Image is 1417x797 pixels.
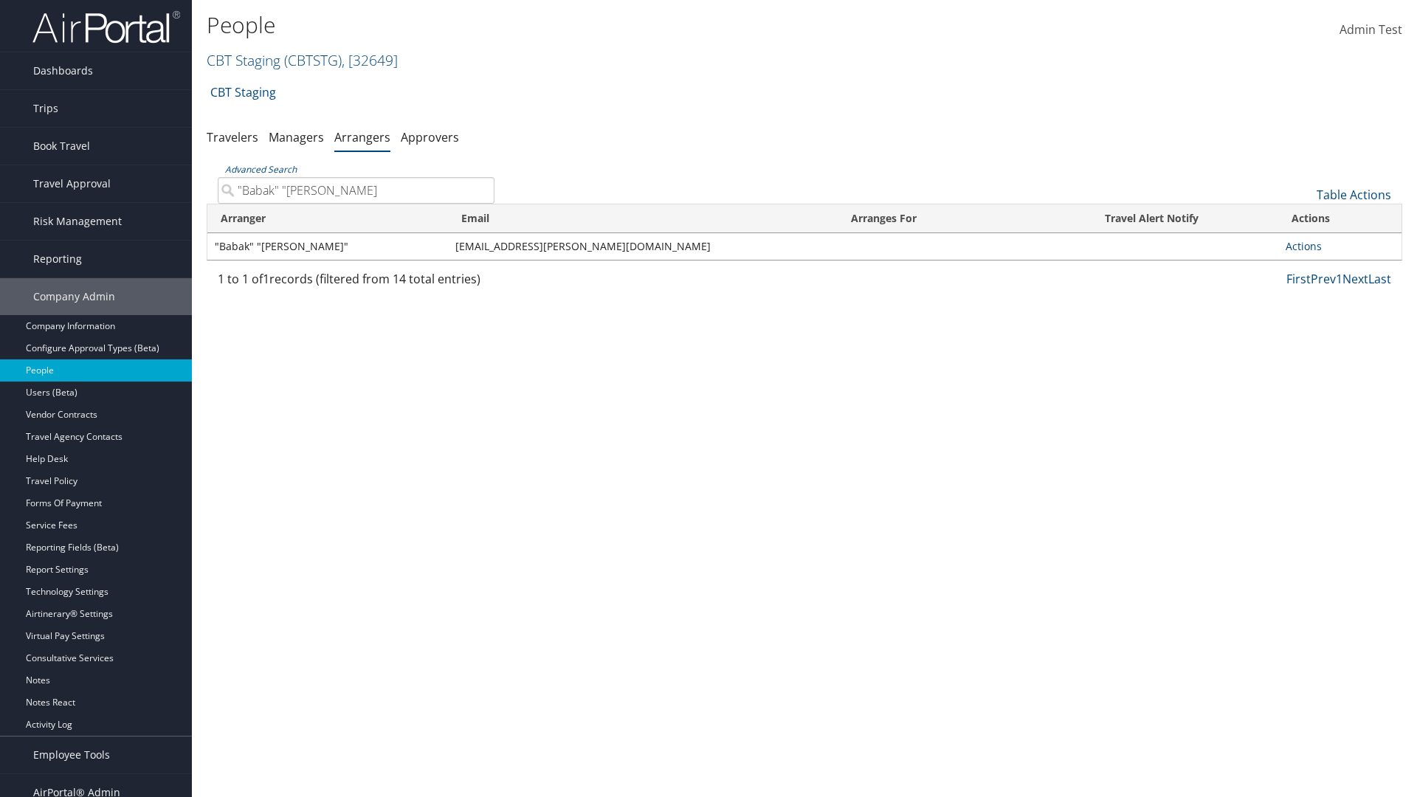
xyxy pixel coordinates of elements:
[1342,271,1368,287] a: Next
[33,203,122,240] span: Risk Management
[218,270,494,295] div: 1 to 1 of records (filtered from 14 total entries)
[1340,7,1402,53] a: Admin Test
[218,177,494,204] input: Advanced Search
[207,204,448,233] th: Arranger: activate to sort column descending
[33,128,90,165] span: Book Travel
[33,241,82,277] span: Reporting
[334,129,390,145] a: Arrangers
[1286,271,1311,287] a: First
[263,271,269,287] span: 1
[1311,271,1336,287] a: Prev
[1317,187,1391,203] a: Table Actions
[1340,21,1402,38] span: Admin Test
[32,10,180,44] img: airportal-logo.png
[207,10,1004,41] h1: People
[33,736,110,773] span: Employee Tools
[1368,271,1391,287] a: Last
[1278,204,1402,233] th: Actions
[269,129,324,145] a: Managers
[225,163,297,176] a: Advanced Search
[284,50,342,70] span: ( CBTSTG )
[33,52,93,89] span: Dashboards
[1025,204,1278,233] th: Travel Alert Notify: activate to sort column ascending
[207,129,258,145] a: Travelers
[448,204,838,233] th: Email: activate to sort column ascending
[1336,271,1342,287] a: 1
[33,278,115,315] span: Company Admin
[1286,239,1322,253] a: Actions
[838,204,1024,233] th: Arranges For: activate to sort column ascending
[207,50,398,70] a: CBT Staging
[33,90,58,127] span: Trips
[33,165,111,202] span: Travel Approval
[210,77,276,107] a: CBT Staging
[448,233,838,260] td: [EMAIL_ADDRESS][PERSON_NAME][DOMAIN_NAME]
[342,50,398,70] span: , [ 32649 ]
[207,233,448,260] td: "Babak" "[PERSON_NAME]"
[401,129,459,145] a: Approvers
